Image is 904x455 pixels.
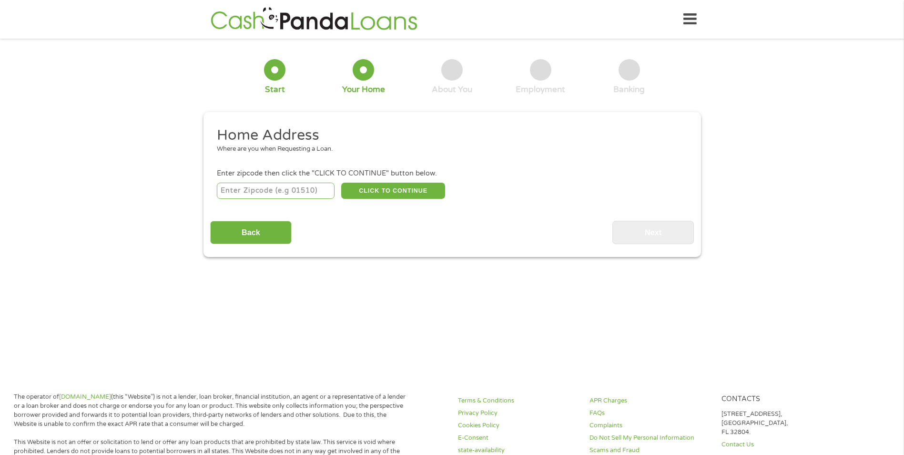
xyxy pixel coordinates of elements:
a: FAQs [589,409,710,418]
input: Next [612,221,694,244]
div: Employment [516,84,565,95]
div: Enter zipcode then click the "CLICK TO CONTINUE" button below. [217,168,687,179]
a: Do Not Sell My Personal Information [589,434,710,443]
a: APR Charges [589,396,710,405]
div: About You [432,84,472,95]
h2: Home Address [217,126,680,145]
h4: Contacts [721,395,842,404]
input: Back [210,221,292,244]
div: Banking [613,84,645,95]
a: E-Consent [458,434,578,443]
input: Enter Zipcode (e.g 01510) [217,183,335,199]
a: Contact Us [721,440,842,449]
a: Complaints [589,421,710,430]
a: Cookies Policy [458,421,578,430]
div: Your Home [342,84,385,95]
a: Privacy Policy [458,409,578,418]
button: CLICK TO CONTINUE [341,183,445,199]
p: The operator of (this “Website”) is not a lender, loan broker, financial institution, an agent or... [14,393,409,429]
p: [STREET_ADDRESS], [GEOGRAPHIC_DATA], FL 32804. [721,410,842,437]
img: GetLoanNow Logo [208,6,420,33]
div: Where are you when Requesting a Loan. [217,145,680,154]
div: Start [265,84,285,95]
a: [DOMAIN_NAME] [59,393,111,401]
a: Terms & Conditions [458,396,578,405]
